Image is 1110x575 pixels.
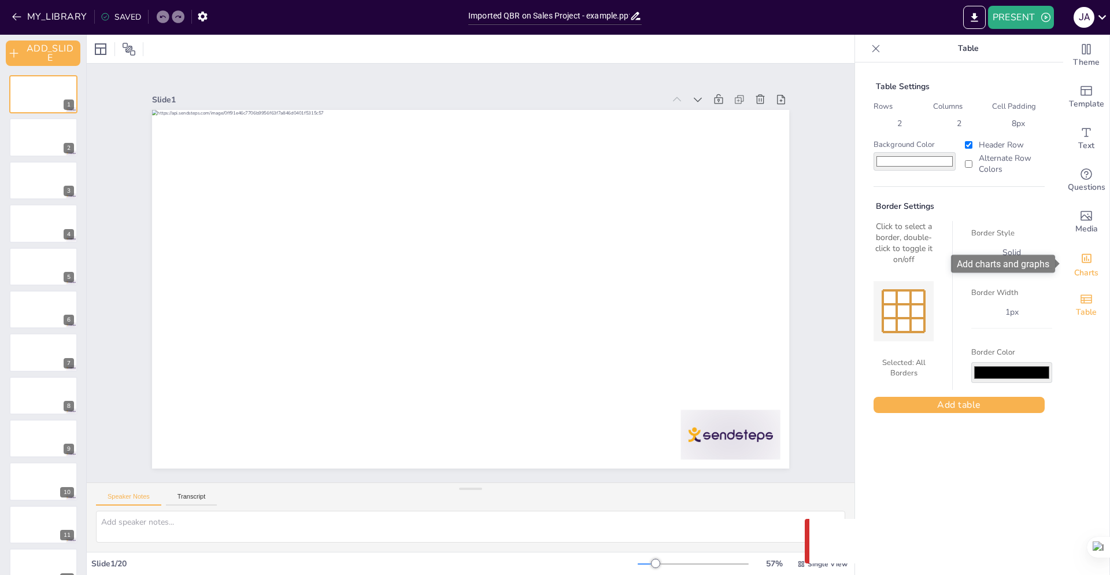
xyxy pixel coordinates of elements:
[1007,118,1030,129] div: 8 px
[1068,181,1105,194] span: Questions
[1078,139,1094,152] span: Text
[963,153,1045,175] label: Alternate Row Colors
[883,303,924,305] div: Inner Horizontal Borders (Double-click to toggle)
[1063,160,1109,201] div: Get real-time input from your audience
[91,558,638,569] div: Slide 1 / 20
[882,290,884,332] div: Left Border (Double-click to toggle)
[60,487,74,497] div: 10
[909,290,912,332] div: Inner Vertical Borders (Double-click to toggle)
[9,419,77,458] div: 9
[971,228,1052,238] label: Border Style
[996,245,1028,260] div: solid
[988,6,1054,29] button: PRESENT
[963,139,1045,150] label: Header Row
[963,6,986,29] button: EXPORT_TO_POWERPOINT
[9,377,77,415] div: 8
[468,8,630,24] input: INSERT_TITLE
[9,333,77,371] div: 7
[9,8,92,26] button: MY_LIBRARY
[6,40,80,66] button: ADD_SLIDE
[998,304,1026,320] div: 1 px
[64,272,74,282] div: 5
[64,99,74,110] div: 1
[64,401,74,411] div: 8
[1063,35,1109,76] div: Change the overall theme
[885,35,1052,62] p: Table
[96,493,161,506] button: Speaker Notes
[883,289,924,292] div: Top Border (Double-click to toggle)
[933,101,986,112] label: Columns
[9,462,77,500] div: 10
[101,12,141,23] div: SAVED
[1076,306,1097,319] span: Table
[1069,98,1104,110] span: Template
[1063,76,1109,118] div: Add ready made slides
[64,315,74,325] div: 6
[874,221,934,265] div: Click to select a border, double-click to toggle it on/off
[874,201,1045,212] div: Border Settings
[965,160,972,168] input: Alternate Row Colors
[971,287,1052,298] label: Border Width
[1073,56,1100,69] span: Theme
[883,317,924,319] div: Inner Horizontal Borders (Double-click to toggle)
[874,139,956,150] label: Background Color
[952,118,966,129] div: 2
[842,535,1064,548] p: Something went wrong with the request. (CORS)
[1063,243,1109,285] div: Add charts and graphs
[1074,6,1094,29] button: J A
[64,444,74,454] div: 9
[1074,267,1098,279] span: Charts
[9,118,77,156] div: https://cdn.sendsteps.com/images/logo/sendsteps_logo_white.pnghttps://cdn.sendsteps.com/images/lo...
[883,331,924,333] div: Bottom Border (Double-click to toggle)
[60,530,74,540] div: 11
[1063,118,1109,160] div: Add text boxes
[64,143,74,153] div: 2
[9,290,77,329] div: https://cdn.sendsteps.com/images/logo/sendsteps_logo_white.pnghttps://cdn.sendsteps.com/images/lo...
[896,290,898,332] div: Inner Vertical Borders (Double-click to toggle)
[9,506,77,544] div: 11
[166,493,217,506] button: Transcript
[971,347,1052,357] label: Border Color
[923,290,926,332] div: Right Border (Double-click to toggle)
[1074,7,1094,28] div: J A
[1063,285,1109,326] div: Add a table
[965,141,972,149] input: Header Row
[992,101,1045,112] label: Cell Padding
[259,420,769,485] div: Slide 1
[9,204,77,242] div: https://cdn.sendsteps.com/images/logo/sendsteps_logo_white.pnghttps://cdn.sendsteps.com/images/lo...
[874,81,1045,92] div: Table Settings
[122,42,136,56] span: Position
[893,118,906,129] div: 2
[9,248,77,286] div: https://cdn.sendsteps.com/images/logo/sendsteps_logo_white.pnghttps://cdn.sendsteps.com/images/lo...
[760,558,788,569] div: 57 %
[874,353,934,383] div: Selected: All Borders
[874,397,1045,413] button: Add table
[64,358,74,368] div: 7
[64,186,74,196] div: 3
[874,101,926,112] label: Rows
[64,229,74,239] div: 4
[1075,223,1098,235] span: Media
[91,40,110,58] div: Layout
[951,255,1055,273] div: Add charts and graphs
[9,75,77,113] div: https://cdn.sendsteps.com/images/logo/sendsteps_logo_white.pnghttps://cdn.sendsteps.com/images/lo...
[1063,201,1109,243] div: Add images, graphics, shapes or video
[9,161,77,200] div: https://cdn.sendsteps.com/images/logo/sendsteps_logo_white.pnghttps://cdn.sendsteps.com/images/lo...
